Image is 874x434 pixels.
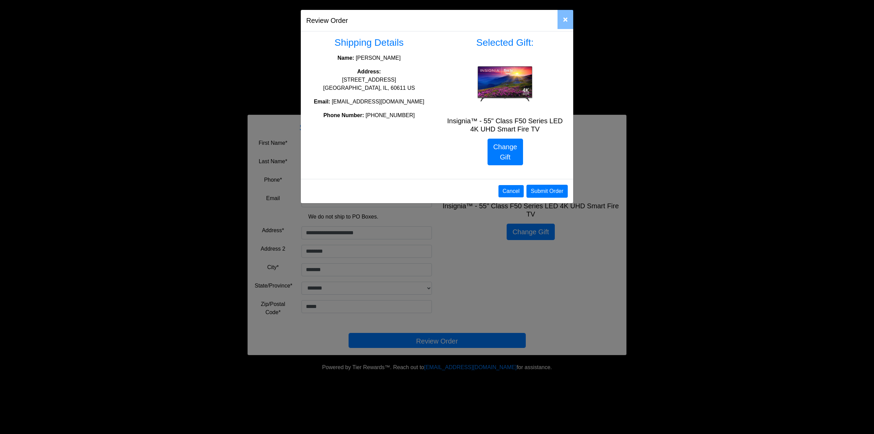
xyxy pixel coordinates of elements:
[323,77,415,91] span: [STREET_ADDRESS] [GEOGRAPHIC_DATA], IL, 60611 US
[442,117,568,133] h5: Insignia™ - 55" Class F50 Series LED 4K UHD Smart Fire TV
[332,99,424,104] span: [EMAIL_ADDRESS][DOMAIN_NAME]
[442,37,568,48] h3: Selected Gift:
[306,37,432,48] h3: Shipping Details
[498,185,524,197] button: Cancel
[356,55,401,61] span: [PERSON_NAME]
[357,69,381,74] strong: Address:
[488,139,523,165] a: Change Gift
[366,112,415,118] span: [PHONE_NUMBER]
[314,99,330,104] strong: Email:
[563,15,568,24] span: ×
[526,185,568,198] button: Submit Order
[323,112,364,118] strong: Phone Number:
[478,66,532,101] img: Insignia™ - 55" Class F50 Series LED 4K UHD Smart Fire TV
[338,55,354,61] strong: Name:
[558,10,573,29] button: Close
[306,15,348,26] h5: Review Order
